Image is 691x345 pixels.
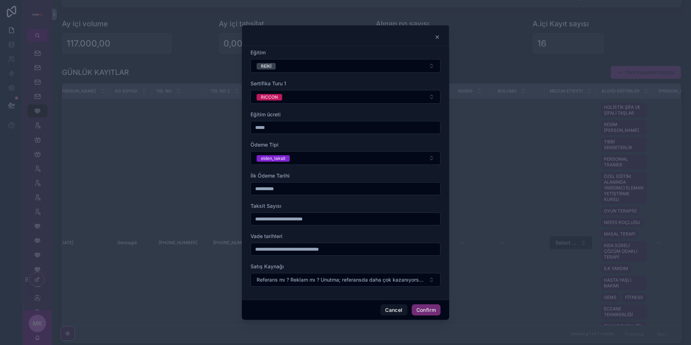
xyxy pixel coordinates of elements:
span: Referans mı ? Reklam mı ? Unutma; referansda daha çok kazanıyorsun. 💵 [257,276,426,283]
button: Cancel [380,304,407,316]
span: İlk Ödeme Tarihi [250,172,290,179]
span: Sertifika Turu 1 [250,80,286,86]
button: Select Button [250,90,441,104]
span: Eğitim ücreti [250,111,281,117]
span: Eğitim [250,49,266,55]
span: Vade tarihleri [250,233,283,239]
div: RICCON [261,94,278,100]
div: elden_taksit [261,155,285,162]
span: Ödeme Tipi [250,142,279,148]
span: Taksit Sayısı [250,203,281,209]
button: Select Button [250,151,441,165]
span: Satış Kaynağı [250,263,284,269]
button: Confirm [412,304,441,316]
button: Select Button [250,59,441,73]
button: Select Button [250,273,441,287]
div: REİKİ [261,63,271,70]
